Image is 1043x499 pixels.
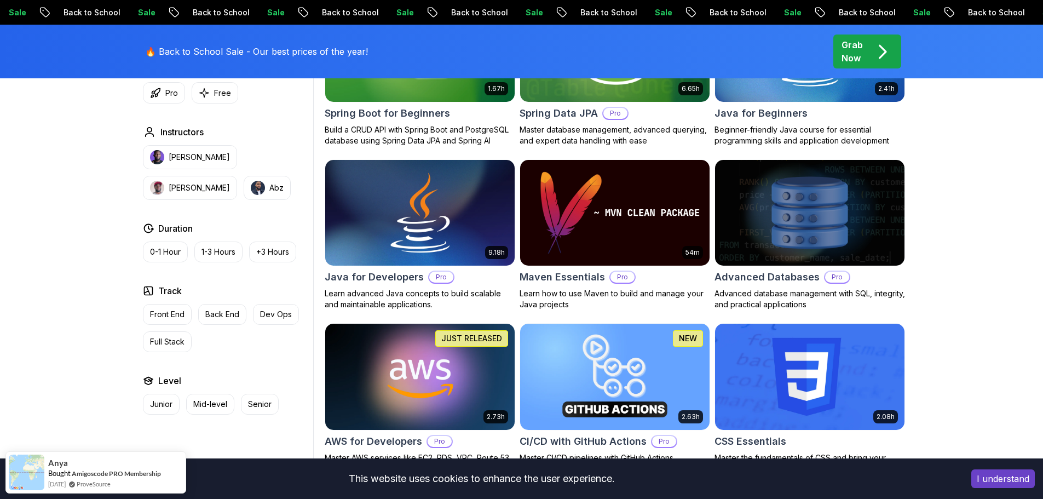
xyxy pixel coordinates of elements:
[382,7,417,18] p: Sale
[169,152,230,163] p: [PERSON_NAME]
[715,160,904,266] img: Advanced Databases card
[251,181,265,195] img: instructor img
[325,288,515,310] p: Learn advanced Java concepts to build scalable and maintainable applications.
[641,7,676,18] p: Sale
[714,434,786,449] h2: CSS Essentials
[193,399,227,410] p: Mid-level
[682,412,700,421] p: 2.63h
[9,455,44,490] img: provesource social proof notification image
[842,38,863,65] p: Grab Now
[150,246,181,257] p: 0-1 Hour
[158,374,181,387] h2: Level
[714,124,905,146] p: Beginner-friendly Java course for essential programming skills and application development
[194,242,243,262] button: 1-3 Hours
[878,84,895,93] p: 2.41h
[143,304,192,325] button: Front End
[899,7,934,18] p: Sale
[825,272,849,283] p: Pro
[714,106,808,121] h2: Java for Beginners
[160,125,204,139] h2: Instructors
[714,323,905,474] a: CSS Essentials card2.08hCSS EssentialsMaster the fundamentals of CSS and bring your websites to l...
[253,7,288,18] p: Sale
[150,336,185,347] p: Full Stack
[143,145,237,169] button: instructor img[PERSON_NAME]
[520,159,710,311] a: Maven Essentials card54mMaven EssentialsProLearn how to use Maven to build and manage your Java p...
[198,304,246,325] button: Back End
[325,452,515,485] p: Master AWS services like EC2, RDS, VPC, Route 53, and Docker to deploy and manage scalable cloud ...
[124,7,159,18] p: Sale
[256,246,289,257] p: +3 Hours
[714,288,905,310] p: Advanced database management with SQL, integrity, and practical applications
[143,82,185,104] button: Pro
[488,84,505,93] p: 1.67h
[308,7,382,18] p: Back to School
[511,7,546,18] p: Sale
[48,479,66,489] span: [DATE]
[770,7,805,18] p: Sale
[150,181,164,195] img: instructor img
[520,323,710,485] a: CI/CD with GitHub Actions card2.63hNEWCI/CD with GitHub ActionsProMaster CI/CD pipelines with Git...
[150,150,164,164] img: instructor img
[682,84,700,93] p: 6.65h
[695,7,770,18] p: Back to School
[249,242,296,262] button: +3 Hours
[325,106,450,121] h2: Spring Boot for Beginners
[325,159,515,311] a: Java for Developers card9.18hJava for DevelopersProLearn advanced Java concepts to build scalable...
[520,452,710,485] p: Master CI/CD pipelines with GitHub Actions, automate deployments, and implement DevOps best pract...
[244,176,291,200] button: instructor imgAbz
[610,272,635,283] p: Pro
[48,469,71,478] span: Bought
[320,157,519,268] img: Java for Developers card
[178,7,253,18] p: Back to School
[520,434,647,449] h2: CI/CD with GitHub Actions
[325,124,515,146] p: Build a CRUD API with Spring Boot and PostgreSQL database using Spring Data JPA and Spring AI
[48,458,68,468] span: Anya
[77,479,111,489] a: ProveSource
[877,412,895,421] p: 2.08h
[8,467,955,491] div: This website uses cookies to enhance the user experience.
[520,269,605,285] h2: Maven Essentials
[169,182,230,193] p: [PERSON_NAME]
[714,269,820,285] h2: Advanced Databases
[186,394,234,415] button: Mid-level
[325,324,515,430] img: AWS for Developers card
[488,248,505,257] p: 9.18h
[143,331,192,352] button: Full Stack
[566,7,641,18] p: Back to School
[158,284,182,297] h2: Track
[679,333,697,344] p: NEW
[520,324,710,430] img: CI/CD with GitHub Actions card
[192,82,238,104] button: Free
[72,469,161,478] a: Amigoscode PRO Membership
[201,246,235,257] p: 1-3 Hours
[269,182,284,193] p: Abz
[325,434,422,449] h2: AWS for Developers
[603,108,627,119] p: Pro
[825,7,899,18] p: Back to School
[520,106,598,121] h2: Spring Data JPA
[714,452,905,474] p: Master the fundamentals of CSS and bring your websites to life with style and structure.
[971,469,1035,488] button: Accept cookies
[205,309,239,320] p: Back End
[214,88,231,99] p: Free
[145,45,368,58] p: 🔥 Back to School Sale - Our best prices of the year!
[143,242,188,262] button: 0-1 Hour
[49,7,124,18] p: Back to School
[325,269,424,285] h2: Java for Developers
[520,160,710,266] img: Maven Essentials card
[520,124,710,146] p: Master database management, advanced querying, and expert data handling with ease
[487,412,505,421] p: 2.73h
[520,288,710,310] p: Learn how to use Maven to build and manage your Java projects
[158,222,193,235] h2: Duration
[441,333,502,344] p: JUST RELEASED
[652,436,676,447] p: Pro
[241,394,279,415] button: Senior
[150,399,172,410] p: Junior
[325,323,515,485] a: AWS for Developers card2.73hJUST RELEASEDAWS for DevelopersProMaster AWS services like EC2, RDS, ...
[150,309,185,320] p: Front End
[260,309,292,320] p: Dev Ops
[165,88,178,99] p: Pro
[253,304,299,325] button: Dev Ops
[428,436,452,447] p: Pro
[715,324,904,430] img: CSS Essentials card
